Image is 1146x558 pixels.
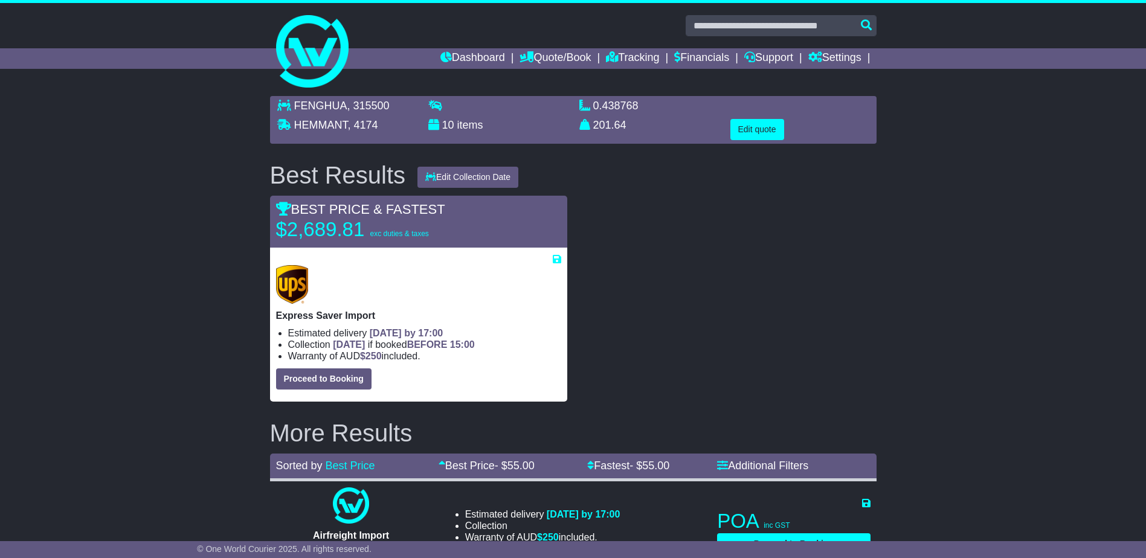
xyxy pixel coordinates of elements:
div: Best Results [264,162,412,188]
img: UPS (new): Express Saver Import [276,265,309,304]
a: Financials [674,48,729,69]
span: $ [537,532,559,542]
span: - $ [629,460,669,472]
span: , 315500 [347,100,390,112]
span: 201.64 [593,119,626,131]
a: Best Price- $55.00 [439,460,535,472]
span: , 4174 [348,119,378,131]
span: [DATE] by 17:00 [547,509,620,519]
span: 55.00 [507,460,535,472]
a: Quote/Book [520,48,591,69]
span: BEST PRICE & FASTEST [276,202,445,217]
button: Edit quote [730,119,784,140]
a: Tracking [606,48,659,69]
span: 250 [542,532,559,542]
span: FENGHUA [294,100,347,112]
span: [DATE] [333,339,365,350]
span: BEFORE [407,339,448,350]
span: exc duties & taxes [370,229,428,238]
span: [DATE] by 17:00 [370,328,443,338]
span: inc GST [764,521,790,530]
p: $2,689.81 [276,217,429,242]
span: © One World Courier 2025. All rights reserved. [197,544,372,554]
a: Settings [808,48,861,69]
li: Estimated delivery [465,508,620,520]
span: items [457,119,483,131]
li: Warranty of AUD included. [465,531,620,543]
span: 0.438768 [593,100,639,112]
span: 15:00 [450,339,475,350]
li: Warranty of AUD included. [288,350,561,362]
span: 10 [442,119,454,131]
span: if booked [333,339,474,350]
span: - $ [495,460,535,472]
p: POA [717,509,870,533]
a: Additional Filters [717,460,808,472]
span: 250 [365,351,382,361]
h2: More Results [270,420,877,446]
p: Express Saver Import [276,310,561,321]
li: Estimated delivery [288,327,561,339]
a: Best Price [326,460,375,472]
a: Support [744,48,793,69]
img: One World Courier: Airfreight Import (quotes take 24-48 hours) [333,487,369,524]
button: Proceed to Booking [276,368,372,390]
span: 55.00 [642,460,669,472]
li: Collection [288,339,561,350]
button: Proceed to Booking [717,533,870,554]
button: Edit Collection Date [417,167,518,188]
a: Dashboard [440,48,505,69]
a: Fastest- $55.00 [587,460,669,472]
li: Collection [465,520,620,531]
span: Sorted by [276,460,323,472]
span: HEMMANT [294,119,348,131]
span: $ [360,351,382,361]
